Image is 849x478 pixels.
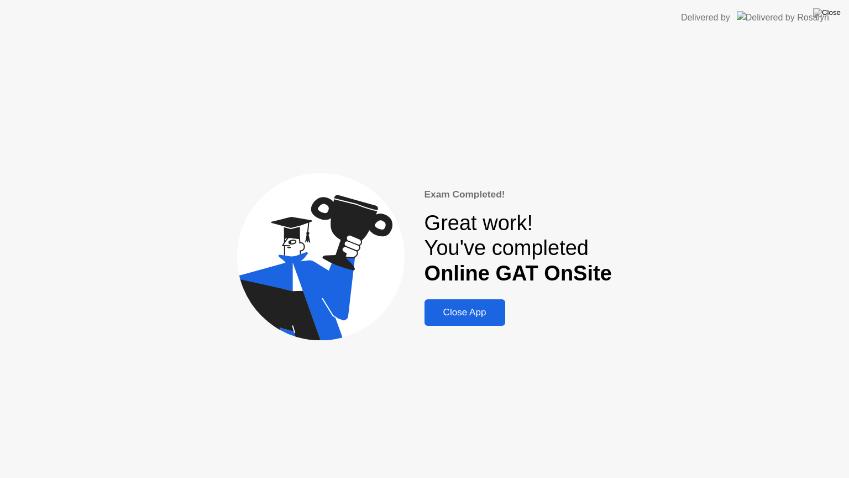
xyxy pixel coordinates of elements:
div: Delivered by [681,11,730,24]
div: Exam Completed! [424,188,612,202]
img: Delivered by Rosalyn [737,11,829,24]
b: Online GAT OnSite [424,262,612,285]
img: Close [813,8,841,17]
div: Close App [428,307,502,318]
div: Great work! You've completed [424,211,612,287]
button: Close App [424,299,505,326]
